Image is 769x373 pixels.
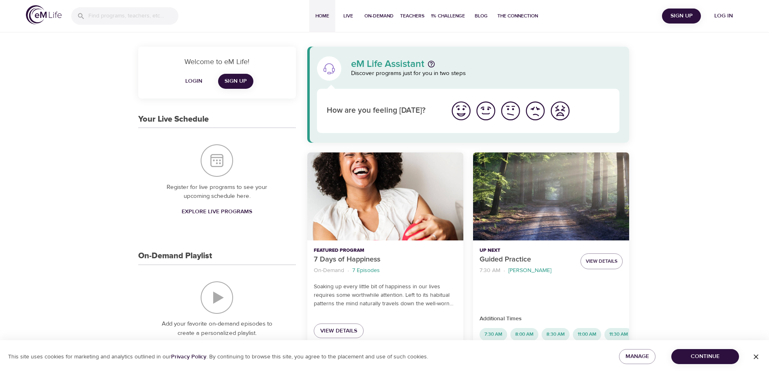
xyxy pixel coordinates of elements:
[604,331,633,338] span: 11:30 AM
[351,69,620,78] p: Discover programs just for you in two steps
[364,12,394,20] span: On-Demand
[327,105,439,117] p: How are you feeling [DATE]?
[347,265,349,276] li: ·
[201,144,233,177] img: Your Live Schedule
[352,266,380,275] p: 7 Episodes
[671,349,739,364] button: Continue
[148,56,286,67] p: Welcome to eM Life!
[400,12,424,20] span: Teachers
[665,11,698,21] span: Sign Up
[619,349,655,364] button: Manage
[323,62,336,75] img: eM Life Assistant
[449,99,473,123] button: I'm feeling great
[88,7,178,25] input: Find programs, teachers, etc...
[480,328,507,341] div: 7:30 AM
[480,254,574,265] p: Guided Practice
[480,265,574,276] nav: breadcrumb
[480,266,500,275] p: 7:30 AM
[314,283,457,308] p: Soaking up every little bit of happiness in our lives requires some worthwhile attention. Left to...
[473,99,498,123] button: I'm feeling good
[480,315,623,323] p: Additional Times
[510,331,538,338] span: 8:00 AM
[314,266,344,275] p: On-Demand
[548,99,572,123] button: I'm feeling worst
[480,331,507,338] span: 7:30 AM
[498,99,523,123] button: I'm feeling ok
[586,257,617,266] span: View Details
[313,12,332,20] span: Home
[573,328,601,341] div: 11:00 AM
[314,265,457,276] nav: breadcrumb
[138,115,209,124] h3: Your Live Schedule
[678,352,733,362] span: Continue
[704,9,743,24] button: Log in
[475,100,497,122] img: good
[510,328,538,341] div: 8:00 AM
[154,319,280,338] p: Add your favorite on-demand episodes to create a personalized playlist.
[604,328,633,341] div: 11:30 AM
[182,207,252,217] span: Explore Live Programs
[480,247,574,254] p: Up Next
[662,9,701,24] button: Sign Up
[218,74,253,89] a: Sign Up
[201,281,233,314] img: On-Demand Playlist
[549,100,571,122] img: worst
[580,253,623,269] button: View Details
[499,100,522,122] img: ok
[351,59,424,69] p: eM Life Assistant
[26,5,62,24] img: logo
[307,152,463,240] button: 7 Days of Happiness
[524,100,546,122] img: bad
[314,324,364,339] a: View Details
[473,152,629,240] button: Guided Practice
[320,326,357,336] span: View Details
[178,204,255,219] a: Explore Live Programs
[171,353,206,360] a: Privacy Policy
[154,183,280,201] p: Register for live programs to see your upcoming schedule here.
[523,99,548,123] button: I'm feeling bad
[503,265,505,276] li: ·
[471,12,491,20] span: Blog
[184,76,203,86] span: Login
[497,12,538,20] span: The Connection
[450,100,472,122] img: great
[707,11,740,21] span: Log in
[314,254,457,265] p: 7 Days of Happiness
[431,12,465,20] span: 1% Challenge
[508,266,551,275] p: [PERSON_NAME]
[338,12,358,20] span: Live
[542,328,570,341] div: 8:30 AM
[314,247,457,254] p: Featured Program
[573,331,601,338] span: 11:00 AM
[181,74,207,89] button: Login
[625,352,649,362] span: Manage
[225,76,247,86] span: Sign Up
[138,251,212,261] h3: On-Demand Playlist
[542,331,570,338] span: 8:30 AM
